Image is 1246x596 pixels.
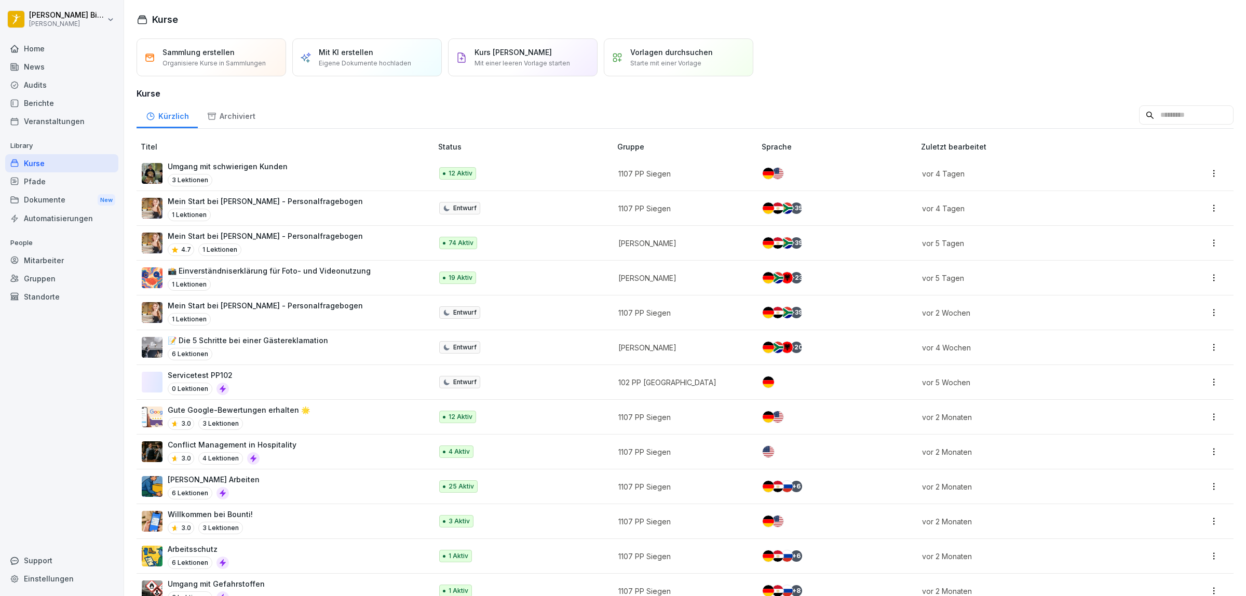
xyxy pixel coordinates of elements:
[791,202,802,214] div: + 39
[168,404,310,415] p: Gute Google-Bewertungen erhalten 🌟
[763,481,774,492] img: de.svg
[453,204,477,213] p: Entwurf
[618,377,745,388] p: 102 PP [GEOGRAPHIC_DATA]
[5,570,118,588] div: Einstellungen
[5,39,118,58] a: Home
[5,551,118,570] div: Support
[449,169,472,178] p: 12 Aktiv
[763,550,774,562] img: de.svg
[453,308,477,317] p: Entwurf
[618,481,745,492] p: 1107 PP Siegen
[168,578,265,589] p: Umgang mit Gefahrstoffen
[152,12,178,26] h1: Kurse
[791,307,802,318] div: + 39
[791,237,802,249] div: + 39
[781,237,793,249] img: za.svg
[98,194,115,206] div: New
[772,168,783,179] img: us.svg
[772,202,783,214] img: eg.svg
[5,209,118,227] a: Automatisierungen
[763,411,774,423] img: de.svg
[162,59,266,68] p: Organisiere Kurse in Sammlungen
[762,141,917,152] p: Sprache
[618,238,745,249] p: [PERSON_NAME]
[5,76,118,94] a: Audits
[618,551,745,562] p: 1107 PP Siegen
[772,550,783,562] img: eg.svg
[5,269,118,288] a: Gruppen
[168,487,212,499] p: 6 Lektionen
[781,550,793,562] img: ru.svg
[168,278,211,291] p: 1 Lektionen
[319,47,373,58] p: Mit KI erstellen
[168,509,253,520] p: Willkommen bei Bounti!
[922,446,1141,457] p: vor 2 Monaten
[772,237,783,249] img: eg.svg
[922,307,1141,318] p: vor 2 Wochen
[168,313,211,326] p: 1 Lektionen
[922,342,1141,353] p: vor 4 Wochen
[142,198,162,219] img: aaay8cu0h1hwaqqp9269xjan.png
[453,343,477,352] p: Entwurf
[5,172,118,191] a: Pfade
[181,419,191,428] p: 3.0
[198,102,264,128] a: Archiviert
[168,335,328,346] p: 📝 Die 5 Schritte bei einer Gästereklamation
[763,168,774,179] img: de.svg
[763,202,774,214] img: de.svg
[453,377,477,387] p: Entwurf
[630,47,713,58] p: Vorlagen durchsuchen
[168,265,371,276] p: 📸 Einverständniserklärung für Foto- und Videonutzung
[198,452,243,465] p: 4 Lektionen
[781,342,793,353] img: al.svg
[168,196,363,207] p: Mein Start bei [PERSON_NAME] - Personalfragebogen
[772,411,783,423] img: us.svg
[618,342,745,353] p: [PERSON_NAME]
[5,288,118,306] div: Standorte
[449,482,474,491] p: 25 Aktiv
[142,267,162,288] img: kmlaa60hhy6rj8umu5j2s6g8.png
[617,141,757,152] p: Gruppe
[137,102,198,128] a: Kürzlich
[763,272,774,283] img: de.svg
[5,251,118,269] a: Mitarbeiter
[5,154,118,172] div: Kurse
[137,87,1234,100] h3: Kurse
[449,551,468,561] p: 1 Aktiv
[438,141,613,152] p: Status
[168,209,211,221] p: 1 Lektionen
[5,112,118,130] a: Veranstaltungen
[772,307,783,318] img: eg.svg
[781,272,793,283] img: al.svg
[922,273,1141,283] p: vor 5 Tagen
[772,516,783,527] img: us.svg
[791,550,802,562] div: + 6
[319,59,411,68] p: Eigene Dokumente hochladen
[921,141,1154,152] p: Zuletzt bearbeitet
[772,481,783,492] img: eg.svg
[142,407,162,427] img: iwscqm9zjbdjlq9atufjsuwv.png
[142,546,162,566] img: bgsrfyvhdm6180ponve2jajk.png
[142,511,162,532] img: xh3bnih80d1pxcetv9zsuevg.png
[168,557,212,569] p: 6 Lektionen
[449,238,473,248] p: 74 Aktiv
[142,337,162,358] img: oxsac4sd6q4ntjxav4mftrwt.png
[781,307,793,318] img: za.svg
[618,516,745,527] p: 1107 PP Siegen
[791,272,802,283] div: + 23
[168,474,260,485] p: [PERSON_NAME] Arbeiten
[922,238,1141,249] p: vor 5 Tagen
[618,203,745,214] p: 1107 PP Siegen
[5,94,118,112] a: Berichte
[5,191,118,210] a: DokumenteNew
[922,551,1141,562] p: vor 2 Monaten
[5,58,118,76] a: News
[142,302,162,323] img: aaay8cu0h1hwaqqp9269xjan.png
